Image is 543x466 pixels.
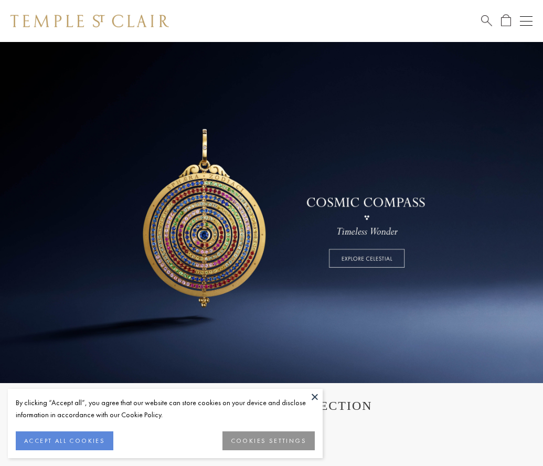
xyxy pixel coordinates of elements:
a: Open Shopping Bag [501,14,511,27]
button: ACCEPT ALL COOKIES [16,431,113,450]
div: By clicking “Accept all”, you agree that our website can store cookies on your device and disclos... [16,397,315,421]
button: COOKIES SETTINGS [222,431,315,450]
button: Open navigation [520,15,533,27]
img: Temple St. Clair [10,15,169,27]
a: Search [481,14,492,27]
